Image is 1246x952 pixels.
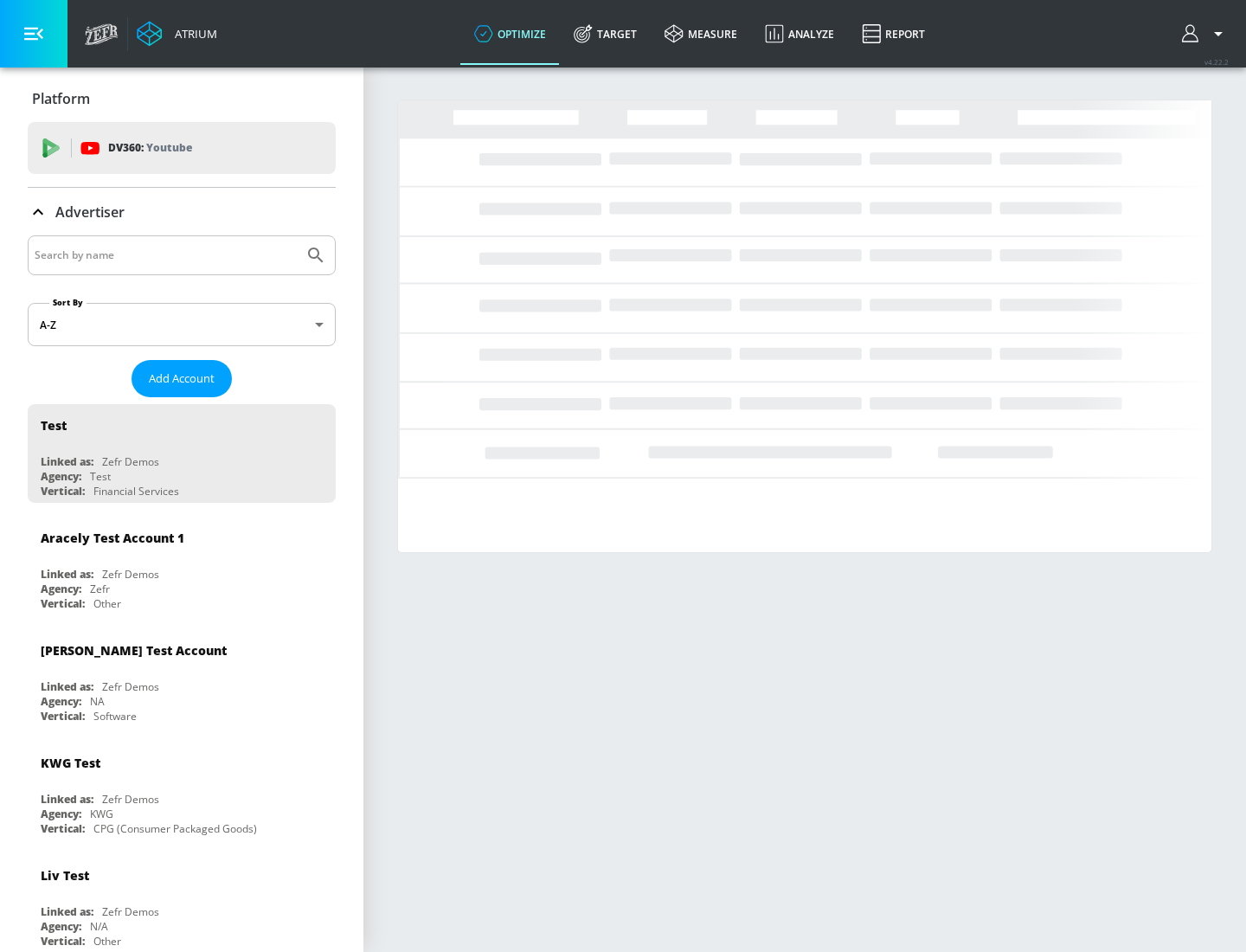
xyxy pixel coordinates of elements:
[93,821,257,836] div: CPG (Consumer Packaged Goods)
[90,807,113,821] div: KWG
[55,203,125,222] p: Advertiser
[41,709,85,724] div: Vertical:
[35,244,297,267] input: Search by name
[41,679,93,694] div: Linked as:
[28,188,336,236] div: Advertiser
[90,469,111,484] div: Test
[848,3,939,65] a: Report
[93,934,121,949] div: Other
[28,404,336,503] div: TestLinked as:Zefr DemosAgency:TestVertical:Financial Services
[93,484,179,499] div: Financial Services
[32,89,90,108] p: Platform
[28,742,336,840] div: KWG TestLinked as:Zefr DemosAgency:KWGVertical:CPG (Consumer Packaged Goods)
[28,303,336,346] div: A-Z
[108,138,192,158] p: DV360:
[28,517,336,615] div: Aracely Test Account 1Linked as:Zefr DemosAgency:ZefrVertical:Other
[460,3,560,65] a: optimize
[41,642,227,659] div: [PERSON_NAME] Test Account
[90,582,110,596] div: Zefr
[1204,57,1229,67] span: v 4.22.2
[41,694,81,709] div: Agency:
[102,792,159,807] div: Zefr Demos
[102,904,159,919] div: Zefr Demos
[41,867,89,884] div: Liv Test
[28,629,336,728] div: [PERSON_NAME] Test AccountLinked as:Zefr DemosAgency:NAVertical:Software
[41,919,81,934] div: Agency:
[102,567,159,582] div: Zefr Demos
[137,21,217,47] a: Atrium
[149,369,215,389] span: Add Account
[28,122,336,174] div: DV360: Youtube
[41,792,93,807] div: Linked as:
[41,934,85,949] div: Vertical:
[41,484,85,499] div: Vertical:
[102,679,159,694] div: Zefr Demos
[168,26,217,42] div: Atrium
[41,904,93,919] div: Linked as:
[41,454,93,469] div: Linked as:
[41,821,85,836] div: Vertical:
[41,530,184,546] div: Aracely Test Account 1
[93,709,137,724] div: Software
[41,567,93,582] div: Linked as:
[560,3,651,65] a: Target
[146,138,192,157] p: Youtube
[90,919,108,934] div: N/A
[751,3,848,65] a: Analyze
[49,297,87,308] label: Sort By
[90,694,105,709] div: NA
[102,454,159,469] div: Zefr Demos
[41,755,100,771] div: KWG Test
[28,74,336,123] div: Platform
[41,469,81,484] div: Agency:
[651,3,751,65] a: measure
[41,596,85,611] div: Vertical:
[41,417,67,434] div: Test
[93,596,121,611] div: Other
[132,360,232,397] button: Add Account
[41,582,81,596] div: Agency:
[41,807,81,821] div: Agency:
